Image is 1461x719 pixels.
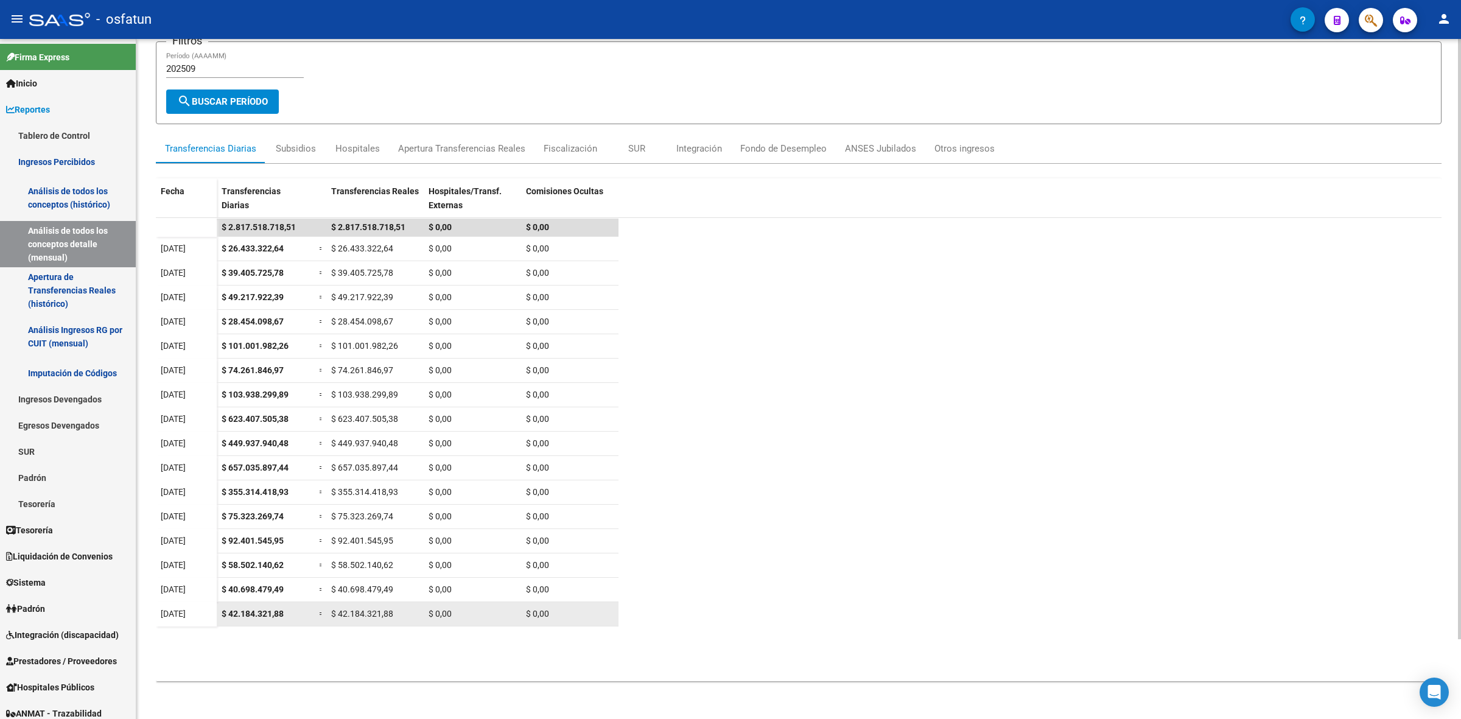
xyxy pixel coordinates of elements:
[331,268,393,278] span: $ 39.405.725,78
[319,244,324,253] span: =
[161,438,186,448] span: [DATE]
[222,487,289,497] span: $ 355.314.418,93
[6,681,94,694] span: Hospitales Públicos
[628,142,645,155] div: SUR
[429,341,452,351] span: $ 0,00
[331,365,393,375] span: $ 74.261.846,97
[526,584,549,594] span: $ 0,00
[526,536,549,545] span: $ 0,00
[1437,12,1451,26] mat-icon: person
[331,438,398,448] span: $ 449.937.940,48
[96,6,152,33] span: - osfatun
[319,390,324,399] span: =
[165,142,256,155] div: Transferencias Diarias
[6,550,113,563] span: Liquidación de Convenios
[222,536,284,545] span: $ 92.401.545,95
[161,390,186,399] span: [DATE]
[10,12,24,26] mat-icon: menu
[319,609,324,619] span: =
[161,511,186,521] span: [DATE]
[319,292,324,302] span: =
[526,268,549,278] span: $ 0,00
[429,487,452,497] span: $ 0,00
[331,414,398,424] span: $ 623.407.505,38
[934,142,995,155] div: Otros ingresos
[331,222,405,232] span: $ 2.817.518.718,51
[222,292,284,302] span: $ 49.217.922,39
[319,341,324,351] span: =
[161,292,186,302] span: [DATE]
[526,244,549,253] span: $ 0,00
[156,178,217,230] datatable-header-cell: Fecha
[217,178,314,230] datatable-header-cell: Transferencias Diarias
[429,186,502,210] span: Hospitales/Transf. Externas
[222,438,289,448] span: $ 449.937.940,48
[6,103,50,116] span: Reportes
[319,536,324,545] span: =
[222,222,296,232] span: $ 2.817.518.718,51
[429,560,452,570] span: $ 0,00
[177,94,192,108] mat-icon: search
[319,414,324,424] span: =
[429,222,452,232] span: $ 0,00
[319,268,324,278] span: =
[222,365,284,375] span: $ 74.261.846,97
[222,186,281,210] span: Transferencias Diarias
[222,560,284,570] span: $ 58.502.140,62
[331,186,419,196] span: Transferencias Reales
[161,244,186,253] span: [DATE]
[331,609,393,619] span: $ 42.184.321,88
[526,292,549,302] span: $ 0,00
[526,222,549,232] span: $ 0,00
[429,609,452,619] span: $ 0,00
[845,142,916,155] div: ANSES Jubilados
[526,511,549,521] span: $ 0,00
[526,186,603,196] span: Comisiones Ocultas
[222,511,284,521] span: $ 75.323.269,74
[222,584,284,594] span: $ 40.698.479,49
[161,609,186,619] span: [DATE]
[676,142,722,155] div: Integración
[526,560,549,570] span: $ 0,00
[319,438,324,448] span: =
[526,609,549,619] span: $ 0,00
[6,524,53,537] span: Tesorería
[335,142,380,155] div: Hospitales
[331,292,393,302] span: $ 49.217.922,39
[161,584,186,594] span: [DATE]
[222,414,289,424] span: $ 623.407.505,38
[429,536,452,545] span: $ 0,00
[222,317,284,326] span: $ 28.454.098,67
[740,142,827,155] div: Fondo de Desempleo
[1420,678,1449,707] div: Open Intercom Messenger
[161,414,186,424] span: [DATE]
[398,142,525,155] div: Apertura Transferencias Reales
[177,96,268,107] span: Buscar Período
[319,463,324,472] span: =
[331,341,398,351] span: $ 101.001.982,26
[319,584,324,594] span: =
[319,511,324,521] span: =
[222,390,289,399] span: $ 103.938.299,89
[331,244,393,253] span: $ 26.433.322,64
[6,77,37,90] span: Inicio
[429,511,452,521] span: $ 0,00
[526,463,549,472] span: $ 0,00
[161,365,186,375] span: [DATE]
[222,268,284,278] span: $ 39.405.725,78
[222,609,284,619] span: $ 42.184.321,88
[526,414,549,424] span: $ 0,00
[331,487,398,497] span: $ 355.314.418,93
[6,654,117,668] span: Prestadores / Proveedores
[319,365,324,375] span: =
[429,244,452,253] span: $ 0,00
[526,341,549,351] span: $ 0,00
[161,268,186,278] span: [DATE]
[161,463,186,472] span: [DATE]
[161,536,186,545] span: [DATE]
[222,341,289,351] span: $ 101.001.982,26
[6,602,45,616] span: Padrón
[276,142,316,155] div: Subsidios
[331,511,393,521] span: $ 75.323.269,74
[319,317,324,326] span: =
